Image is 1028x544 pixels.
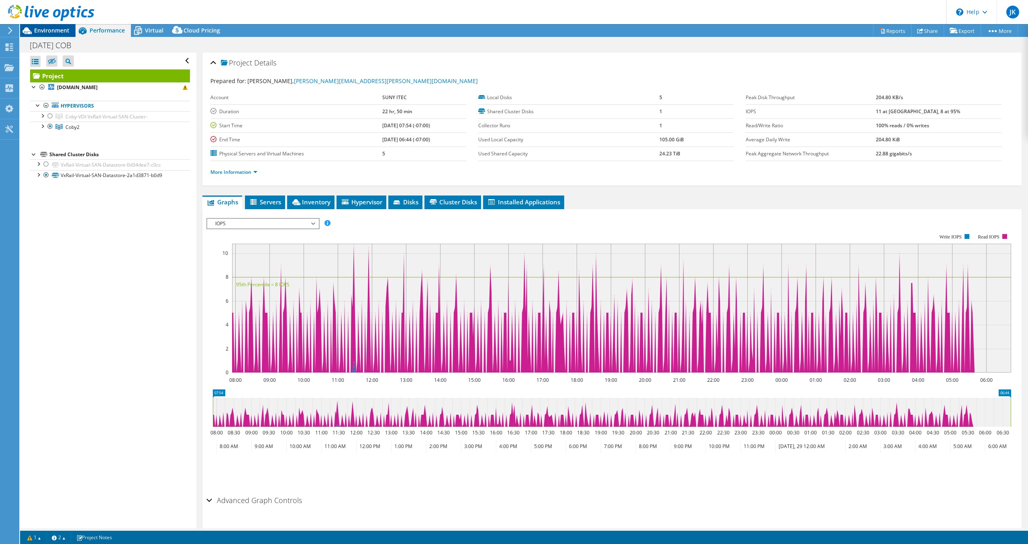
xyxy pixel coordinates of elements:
label: Physical Servers and Virtual Machines [210,150,382,158]
a: 2 [46,532,71,542]
svg: \n [956,8,963,16]
text: 0 [226,369,228,376]
text: 02:00 [844,377,856,383]
label: Collector Runs [478,122,659,130]
span: Details [254,58,276,67]
b: 100% reads / 0% writes [876,122,929,129]
text: 23:00 [741,377,754,383]
text: 17:00 [536,377,549,383]
span: Servers [249,198,281,206]
a: Hypervisors [30,101,190,111]
text: 19:00 [595,429,607,436]
text: 01:00 [804,429,817,436]
text: 09:00 [245,429,258,436]
text: 22:00 [707,377,720,383]
text: 10 [222,250,228,257]
text: 17:00 [525,429,537,436]
label: Used Shared Capacity [478,150,659,158]
text: 06:30 [997,429,1009,436]
span: JK [1006,6,1019,18]
text: 17:30 [542,429,555,436]
text: 03:30 [892,429,904,436]
span: IOPS [211,219,314,228]
text: 10:00 [298,377,310,383]
span: Environment [34,26,69,34]
text: 21:30 [682,429,694,436]
text: 10:00 [280,429,293,436]
text: 11:00 [315,429,328,436]
span: Disks [392,198,418,206]
text: 13:00 [400,377,412,383]
label: Duration [210,108,382,116]
span: Cluster Disks [428,198,477,206]
span: Coby-VDI-VxRail-Virtual-SAN-Cluster- [65,113,147,120]
text: 19:30 [612,429,624,436]
h1: [DATE] COB [26,41,84,50]
text: 95th Percentile = 8 IOPS [236,281,290,288]
text: 11:30 [332,429,345,436]
text: 03:00 [878,377,890,383]
text: 00:00 [775,377,788,383]
text: 04:00 [909,429,922,436]
a: Project Notes [71,532,118,542]
text: 20:30 [647,429,659,436]
span: Cloud Pricing [184,26,220,34]
text: 2 [226,345,228,352]
b: 24.23 TiB [659,150,680,157]
text: 05:00 [946,377,959,383]
text: 01:30 [822,429,834,436]
text: 15:30 [472,429,485,436]
text: 14:30 [437,429,450,436]
a: 1 [22,532,47,542]
span: Installed Applications [487,198,560,206]
text: 13:00 [385,429,398,436]
label: Peak Aggregate Network Throughput [746,150,875,158]
text: 14:00 [420,429,432,436]
text: 09:30 [263,429,275,436]
text: 00:00 [769,429,782,436]
a: Share [911,24,944,37]
a: Reports [873,24,912,37]
text: Write IOPS [939,234,962,240]
text: 09:00 [263,377,276,383]
b: 105.00 GiB [659,136,684,143]
label: End Time [210,136,382,144]
text: 05:00 [944,429,957,436]
span: Performance [90,26,125,34]
b: 22.88 gigabits/s [876,150,912,157]
text: 12:30 [367,429,380,436]
b: 22 hr, 50 min [382,108,412,115]
text: 20:00 [639,377,651,383]
text: 18:00 [571,377,583,383]
text: 04:30 [927,429,939,436]
text: 01:00 [810,377,822,383]
text: 06:00 [980,377,993,383]
text: 00:30 [787,429,800,436]
text: Read IOPS [978,234,1000,240]
text: 02:00 [839,429,852,436]
label: Start Time [210,122,382,130]
text: 05:30 [962,429,974,436]
text: 8 [226,273,228,280]
text: 23:00 [734,429,747,436]
b: 5 [659,94,662,101]
text: 14:00 [434,377,447,383]
a: Project [30,69,190,82]
text: 06:00 [979,429,991,436]
text: 11:00 [332,377,344,383]
a: Export [944,24,981,37]
text: 18:00 [560,429,572,436]
a: Coby-VDI-VxRail-Virtual-SAN-Cluster- [30,111,190,122]
label: Shared Cluster Disks [478,108,659,116]
b: [DATE] 07:54 (-07:00) [382,122,430,129]
div: Shared Cluster Disks [49,150,190,159]
text: 4 [226,321,228,328]
text: 15:00 [455,429,467,436]
span: Graphs [206,198,238,206]
text: 19:00 [605,377,617,383]
a: VxRail-Virtual-SAN-Datastore-0d34dee7-c0cc [30,159,190,170]
b: SUNY ITEC [382,94,407,101]
b: 1 [659,108,662,115]
span: Hypervisor [341,198,382,206]
text: 22:00 [700,429,712,436]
